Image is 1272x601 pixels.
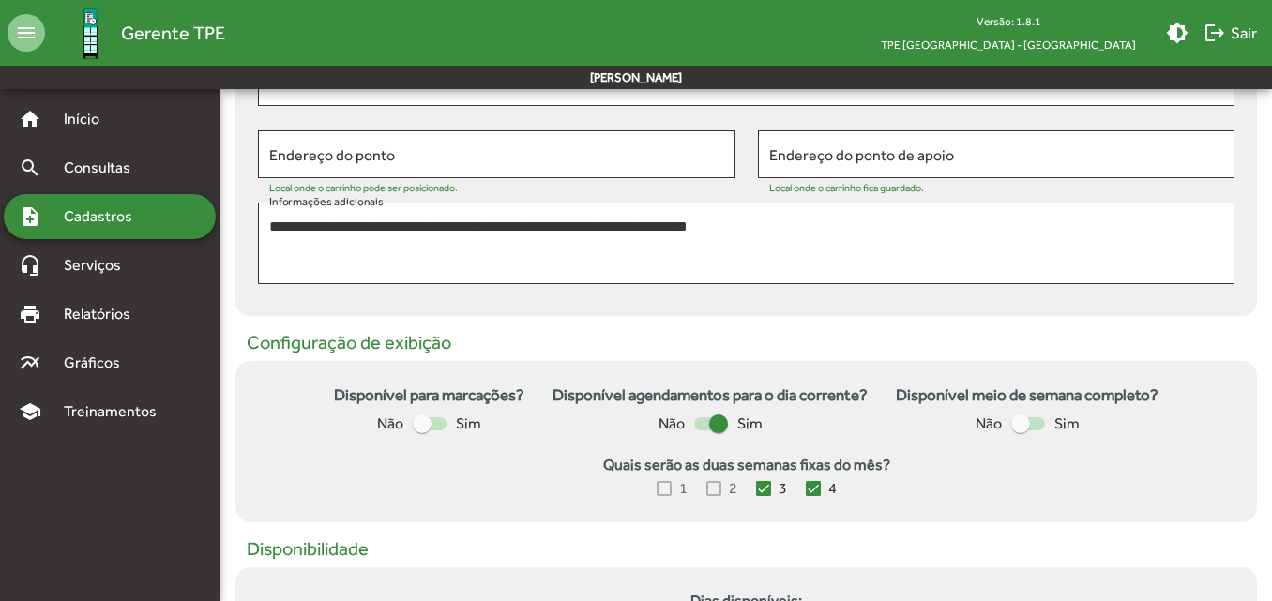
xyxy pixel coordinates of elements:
span: Sair [1204,16,1257,50]
mat-icon: search [19,157,41,179]
strong: Disponível meio de semana completo? [896,383,1158,408]
img: Logo [60,3,121,64]
span: TPE [GEOGRAPHIC_DATA] - [GEOGRAPHIC_DATA] [866,33,1151,56]
mat-icon: headset_mic [19,254,41,277]
mat-icon: menu [8,14,45,52]
span: 2 [729,477,737,500]
strong: Disponível agendamentos para o dia corrente? [553,383,868,408]
h5: Disponibilidade [235,537,1257,560]
mat-icon: home [19,108,41,130]
mat-icon: logout [1204,22,1226,44]
a: Gerente TPE [45,3,225,64]
span: Consultas [53,157,155,179]
span: Não [976,413,1002,435]
strong: Quais serão as duas semanas fixas do mês? [258,454,1234,476]
span: Sim [456,413,481,435]
span: 4 [828,477,837,500]
mat-icon: multiline_chart [19,352,41,374]
mat-icon: note_add [19,205,41,228]
span: 1 [679,477,688,500]
mat-icon: print [19,303,41,325]
span: Cadastros [53,205,157,228]
span: Não [377,413,403,435]
h5: Configuração de exibição [235,331,1257,353]
span: Gerente TPE [121,18,225,48]
mat-icon: brightness_medium [1166,22,1189,44]
span: 3 [779,477,787,500]
mat-hint: Local onde o carrinho fica guardado. [769,182,924,193]
span: Relatórios [53,303,155,325]
span: Treinamentos [53,400,179,423]
span: Gráficos [53,352,145,374]
span: Sim [1054,413,1080,435]
span: Serviços [53,254,146,277]
span: Início [53,108,127,130]
button: Sair [1196,16,1264,50]
strong: Disponível para marcações? [334,383,524,408]
span: Sim [737,413,763,435]
span: Não [659,413,685,435]
mat-hint: Local onde o carrinho pode ser posicionado. [269,182,458,193]
mat-icon: school [19,400,41,423]
div: Versão: 1.8.1 [866,9,1151,33]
